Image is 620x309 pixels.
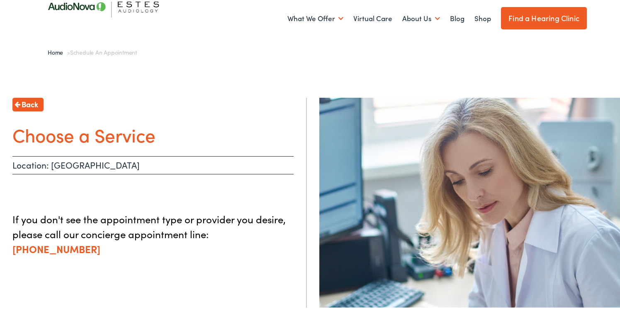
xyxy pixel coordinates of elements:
span: Back [22,97,38,108]
a: What We Offer [287,2,343,32]
p: If you don't see the appointment type or provider you desire, please call our concierge appointme... [12,210,294,255]
a: [PHONE_NUMBER] [12,240,100,254]
a: Home [48,46,67,55]
a: Find a Hearing Clinic [501,5,587,28]
a: Virtual Care [353,2,392,32]
a: Back [12,96,44,110]
span: Schedule an Appointment [70,46,137,55]
h1: Choose a Service [12,122,294,144]
a: Shop [474,2,491,32]
a: About Us [402,2,440,32]
span: » [48,46,137,55]
a: Blog [450,2,464,32]
p: Location: [GEOGRAPHIC_DATA] [12,154,294,173]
